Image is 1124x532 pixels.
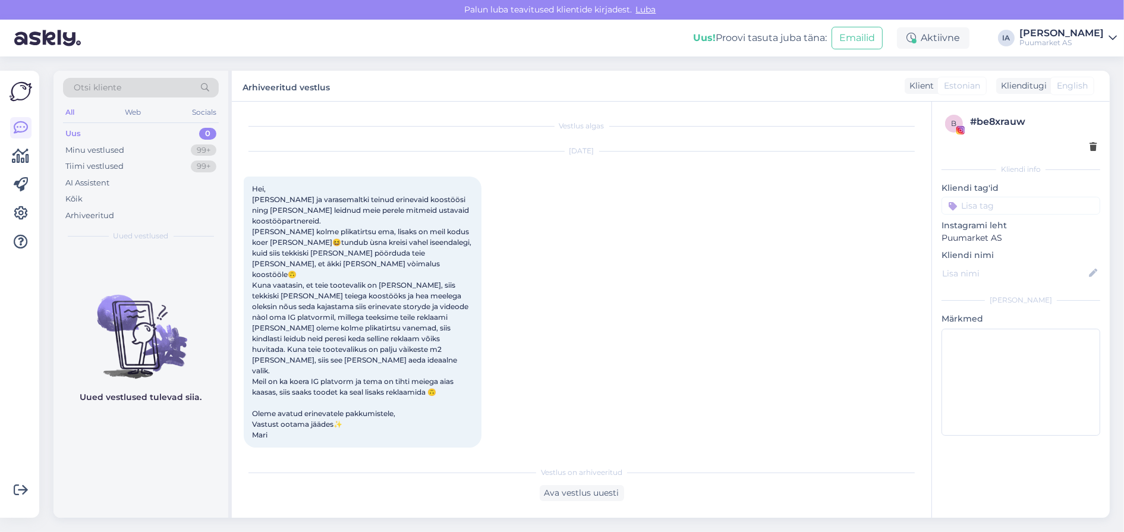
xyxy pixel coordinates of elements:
p: Kliendi tag'id [942,182,1100,194]
div: AI Assistent [65,177,109,189]
label: Arhiveeritud vestlus [243,78,330,94]
p: Märkmed [942,313,1100,325]
a: [PERSON_NAME]Puumarket AS [1019,29,1117,48]
span: Otsi kliente [74,81,121,94]
p: Puumarket AS [942,232,1100,244]
div: [PERSON_NAME] [942,295,1100,306]
div: Kõik [65,193,83,205]
div: Puumarket AS [1019,38,1104,48]
input: Lisa nimi [942,267,1087,280]
p: Kliendi nimi [942,249,1100,262]
p: Uued vestlused tulevad siia. [80,391,202,404]
span: Uued vestlused [114,231,169,241]
div: 0 [199,128,216,140]
div: # be8xrauw [970,115,1097,129]
div: Klienditugi [996,80,1047,92]
p: Instagrami leht [942,219,1100,232]
div: Klient [905,80,934,92]
div: Vestlus algas [244,121,920,131]
div: Arhiveeritud [65,210,114,222]
button: Emailid [832,27,883,49]
span: Vestlus on arhiveeritud [541,467,622,478]
div: Ava vestlus uuesti [540,485,624,501]
div: Proovi tasuta juba täna: [693,31,827,45]
span: 9:14 [247,448,292,457]
div: 99+ [191,160,216,172]
div: All [63,105,77,120]
div: Minu vestlused [65,144,124,156]
div: Socials [190,105,219,120]
div: Web [123,105,144,120]
div: 99+ [191,144,216,156]
div: Tiimi vestlused [65,160,124,172]
span: Estonian [944,80,980,92]
img: No chats [53,273,228,380]
b: Uus! [693,32,716,43]
div: [DATE] [244,146,920,156]
img: Askly Logo [10,80,32,103]
span: Luba [632,4,660,15]
span: b [952,119,957,128]
span: English [1057,80,1088,92]
div: Uus [65,128,81,140]
div: Aktiivne [897,27,969,49]
div: [PERSON_NAME] [1019,29,1104,38]
div: IA [998,30,1015,46]
input: Lisa tag [942,197,1100,215]
div: Kliendi info [942,164,1100,175]
span: Hei, [PERSON_NAME] ja varasemaltki teinud erinevaid koostöösi ning [PERSON_NAME] leidnud meie per... [252,184,473,439]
